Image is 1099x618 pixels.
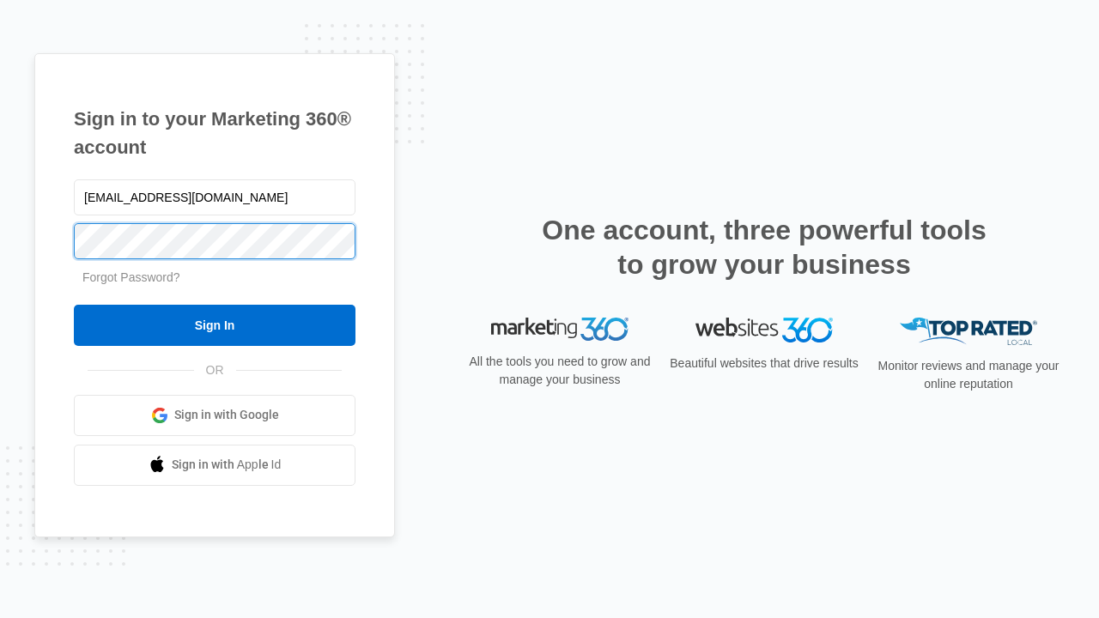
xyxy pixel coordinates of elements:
[900,318,1037,346] img: Top Rated Local
[491,318,628,342] img: Marketing 360
[82,270,180,284] a: Forgot Password?
[74,445,355,486] a: Sign in with Apple Id
[174,406,279,424] span: Sign in with Google
[172,456,282,474] span: Sign in with Apple Id
[74,305,355,346] input: Sign In
[74,179,355,215] input: Email
[464,353,656,389] p: All the tools you need to grow and manage your business
[695,318,833,342] img: Websites 360
[194,361,236,379] span: OR
[872,357,1065,393] p: Monitor reviews and manage your online reputation
[668,354,860,373] p: Beautiful websites that drive results
[537,213,992,282] h2: One account, three powerful tools to grow your business
[74,105,355,161] h1: Sign in to your Marketing 360® account
[74,395,355,436] a: Sign in with Google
